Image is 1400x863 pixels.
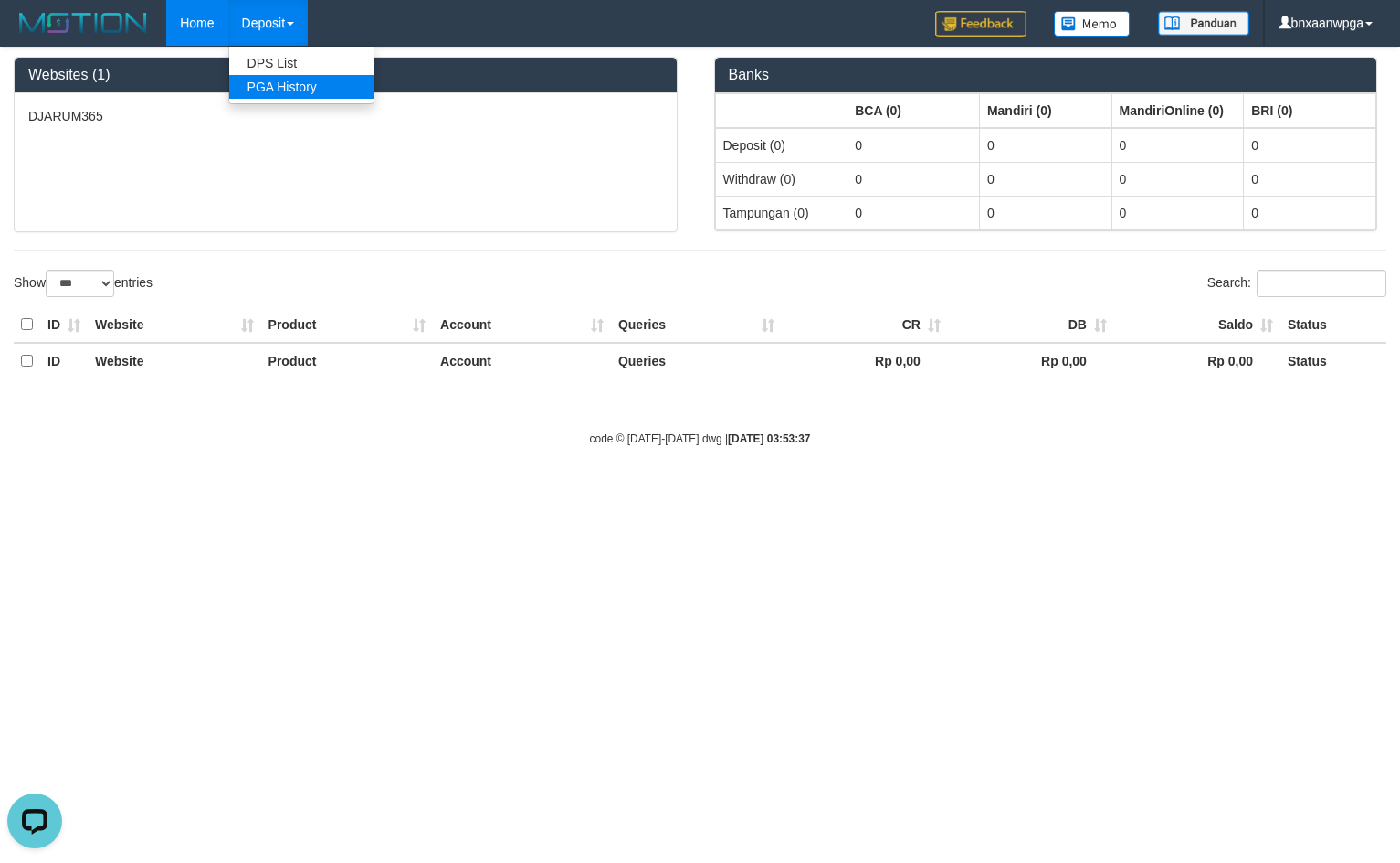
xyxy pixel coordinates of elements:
td: Tampungan (0) [715,196,847,229]
p: DJARUM365 [28,107,663,125]
input: Search: [1257,270,1386,297]
strong: [DATE] 03:53:37 [728,432,810,445]
img: MOTION_logo.png [14,9,153,37]
td: 0 [847,196,980,229]
th: Group: activate to sort column ascending [1111,93,1244,128]
td: 0 [1111,196,1244,229]
img: Button%20Memo.svg [1054,11,1131,37]
th: DB [948,307,1114,343]
img: panduan.png [1158,11,1249,36]
th: Rp 0,00 [948,343,1114,378]
th: Group: activate to sort column ascending [847,93,980,128]
select: Showentries [46,270,114,297]
td: Withdraw (0) [715,162,847,196]
th: Website [88,307,261,343]
th: Group: activate to sort column ascending [715,93,847,128]
td: 0 [979,162,1111,196]
th: Account [433,343,611,378]
th: ID [40,343,88,378]
th: Rp 0,00 [782,343,948,378]
small: code © [DATE]-[DATE] dwg | [590,432,811,445]
label: Search: [1207,270,1386,297]
th: ID [40,307,88,343]
td: 0 [1244,196,1376,229]
h3: Banks [729,67,1363,83]
th: Status [1280,307,1386,343]
td: 0 [979,196,1111,229]
th: Queries [611,343,782,378]
th: CR [782,307,948,343]
th: Status [1280,343,1386,378]
label: Show entries [14,270,153,297]
td: Deposit (0) [715,128,847,163]
img: Feedback.jpg [935,11,1026,37]
th: Group: activate to sort column ascending [979,93,1111,128]
th: Group: activate to sort column ascending [1244,93,1376,128]
a: DPS List [229,51,374,75]
td: 0 [979,128,1111,163]
td: 0 [847,128,980,163]
th: Website [88,343,261,378]
td: 0 [1244,162,1376,196]
th: Account [433,307,611,343]
td: 0 [1111,162,1244,196]
td: 0 [1244,128,1376,163]
h3: Websites (1) [28,67,663,83]
th: Product [261,307,433,343]
a: PGA History [229,75,374,99]
th: Rp 0,00 [1114,343,1280,378]
th: Saldo [1114,307,1280,343]
td: 0 [847,162,980,196]
td: 0 [1111,128,1244,163]
button: Open LiveChat chat widget [7,7,62,62]
th: Queries [611,307,782,343]
th: Product [261,343,433,378]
